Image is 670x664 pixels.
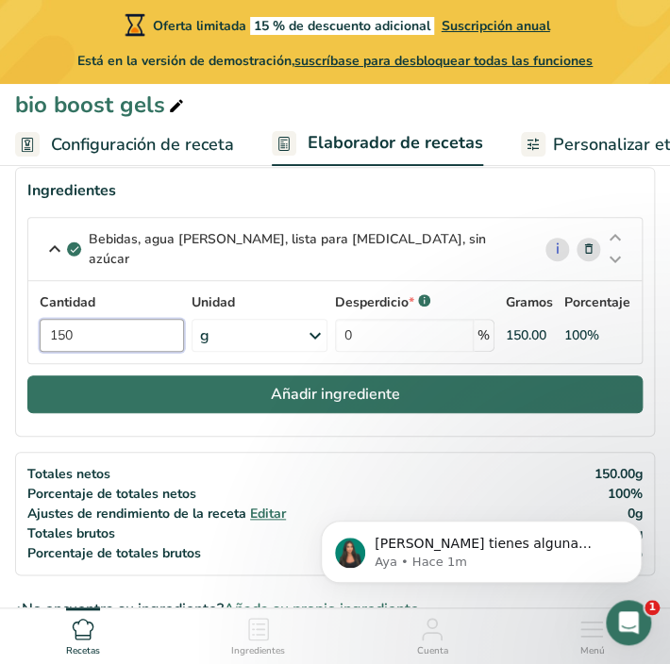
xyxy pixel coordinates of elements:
span: Editar [250,505,286,523]
span: Porcentaje de totales netos [27,485,196,503]
label: Unidad [192,292,327,312]
span: Totales brutos [27,524,115,542]
div: Oferta limitada [121,13,550,36]
span: Ajustes de rendimiento de la receta [27,505,246,523]
label: Cantidad [40,292,184,312]
a: i [545,238,569,261]
div: g [200,324,209,347]
span: Añada su propio ingrediente [224,598,419,621]
a: Cuenta [417,608,448,659]
span: Menú [579,644,604,658]
iframe: Intercom live chat [606,600,651,645]
span: Porcentaje de totales brutos [27,544,201,562]
iframe: Intercom notifications mensaje [293,481,670,613]
div: 150.00 [506,325,546,345]
span: Cuenta [417,644,448,658]
a: Ingredientes [231,608,285,659]
span: 1 [645,600,660,615]
p: Desperdicio [335,292,414,312]
button: Añadir ingrediente [27,375,643,413]
span: Está en la versión de demostración, [77,51,593,71]
a: Elaborador de recetas [272,122,483,167]
p: Bebidas, agua [PERSON_NAME], lista para [MEDICAL_DATA], sin azúcar [89,229,515,269]
a: Configuración de receta [15,124,234,166]
span: Configuración de receta [51,132,234,158]
span: 150.00g [595,465,643,483]
span: Suscripción anual [442,17,550,35]
a: Recetas [66,608,100,659]
p: Porcentaje [564,292,630,312]
span: Totales netos [27,465,110,483]
div: Ingredientes [27,179,643,202]
p: Gramos [506,292,553,312]
span: Recetas [66,644,100,658]
span: Añadir ingrediente [271,383,400,406]
div: bio boost gels [15,88,188,122]
div: Bebidas, agua [PERSON_NAME], lista para [MEDICAL_DATA], sin azúcar i [28,218,642,281]
div: 100% [564,325,599,345]
span: Ingredientes [231,644,285,658]
span: suscríbase para desbloquear todas las funciones [294,52,593,70]
div: ¿No encuentra su ingrediente? [15,598,655,621]
span: Elaborador de recetas [308,130,483,156]
span: 15 % de descuento adicional [250,17,434,35]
